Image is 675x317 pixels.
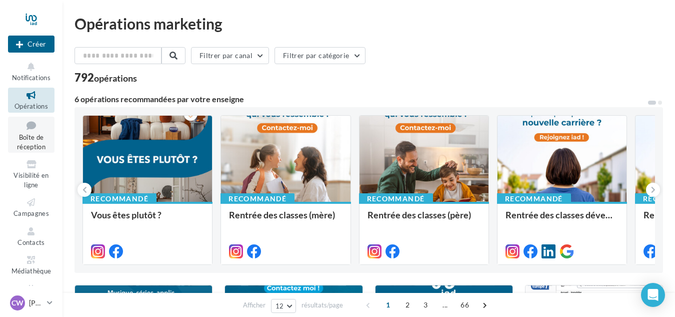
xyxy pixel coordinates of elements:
[13,171,48,189] span: Visibilité en ligne
[359,193,433,204] div: Recommandé
[274,47,365,64] button: Filtrer par catégorie
[91,210,204,230] div: Vous êtes plutôt ?
[271,299,296,313] button: 12
[17,238,45,246] span: Contacts
[399,297,415,313] span: 2
[191,47,269,64] button: Filtrer par canal
[8,36,54,53] button: Créer
[275,302,284,310] span: 12
[8,293,54,312] a: CW [PERSON_NAME]
[380,297,396,313] span: 1
[74,95,647,103] div: 6 opérations recommandées par votre enseigne
[8,252,54,277] a: Médiathèque
[74,16,663,31] div: Opérations marketing
[8,117,54,153] a: Boîte de réception
[17,133,45,151] span: Boîte de réception
[74,72,137,83] div: 792
[12,74,50,82] span: Notifications
[11,298,23,308] span: CW
[505,210,618,230] div: Rentrée des classes développement (conseillère)
[13,209,49,217] span: Campagnes
[8,195,54,219] a: Campagnes
[8,281,54,306] a: Calendrier
[29,298,43,308] p: [PERSON_NAME]
[301,300,343,310] span: résultats/page
[456,297,473,313] span: 66
[8,88,54,112] a: Opérations
[417,297,433,313] span: 3
[94,74,137,83] div: opérations
[243,300,265,310] span: Afficher
[229,210,342,230] div: Rentrée des classes (mère)
[220,193,294,204] div: Recommandé
[14,102,48,110] span: Opérations
[82,193,156,204] div: Recommandé
[367,210,480,230] div: Rentrée des classes (père)
[8,157,54,191] a: Visibilité en ligne
[497,193,571,204] div: Recommandé
[8,59,54,84] button: Notifications
[437,297,453,313] span: ...
[11,267,51,275] span: Médiathèque
[641,283,665,307] div: Open Intercom Messenger
[8,36,54,53] div: Nouvelle campagne
[8,224,54,248] a: Contacts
